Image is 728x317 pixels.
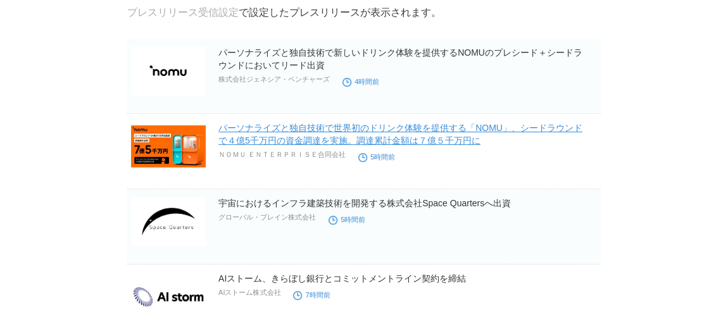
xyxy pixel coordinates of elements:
p: グローバル・ブレイン株式会社 [218,213,316,222]
a: 宇宙におけるインフラ建築技術を開発する株式会社Space Quartersへ出資 [218,198,511,208]
time: 5時間前 [329,216,365,223]
img: パーソナライズと独自技術で世界初のドリンク体験を提供する「NOMU」、シードラウンドで４億5千万円の資金調達を実施。調達累計金額は７億５千万円に [131,121,206,171]
p: AIストーム株式会社 [218,288,280,297]
a: パーソナライズと独自技術で新しいドリンク体験を提供するNOMUのプレシード＋シードラウンドにおいてリード出資 [218,47,582,70]
time: 4時間前 [342,78,379,85]
a: プレスリリース受信設定 [127,7,239,18]
a: パーソナライズと独自技術で世界初のドリンク体験を提供する「NOMU」、シードラウンドで４億5千万円の資金調達を実施。調達累計金額は７億５千万円に [218,123,582,146]
time: 7時間前 [293,291,330,299]
p: 株式会社ジェネシア・ベンチャーズ [218,75,330,84]
div: で設定したプレスリリースが表示されます。 [127,6,441,20]
a: AIストーム、きらぼし銀行とコミットメントライン契約を締結 [218,273,466,283]
p: ＮＯＭＵ ＥＮＴＥＲＰＲＩＳＥ合同会社 [218,150,346,159]
img: 宇宙におけるインフラ建築技術を開発する株式会社Space Quartersへ出資 [131,197,206,246]
time: 5時間前 [358,153,395,161]
img: パーソナライズと独自技術で新しいドリンク体験を提供するNOMUのプレシード＋シードラウンドにおいてリード出資 [131,46,206,96]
